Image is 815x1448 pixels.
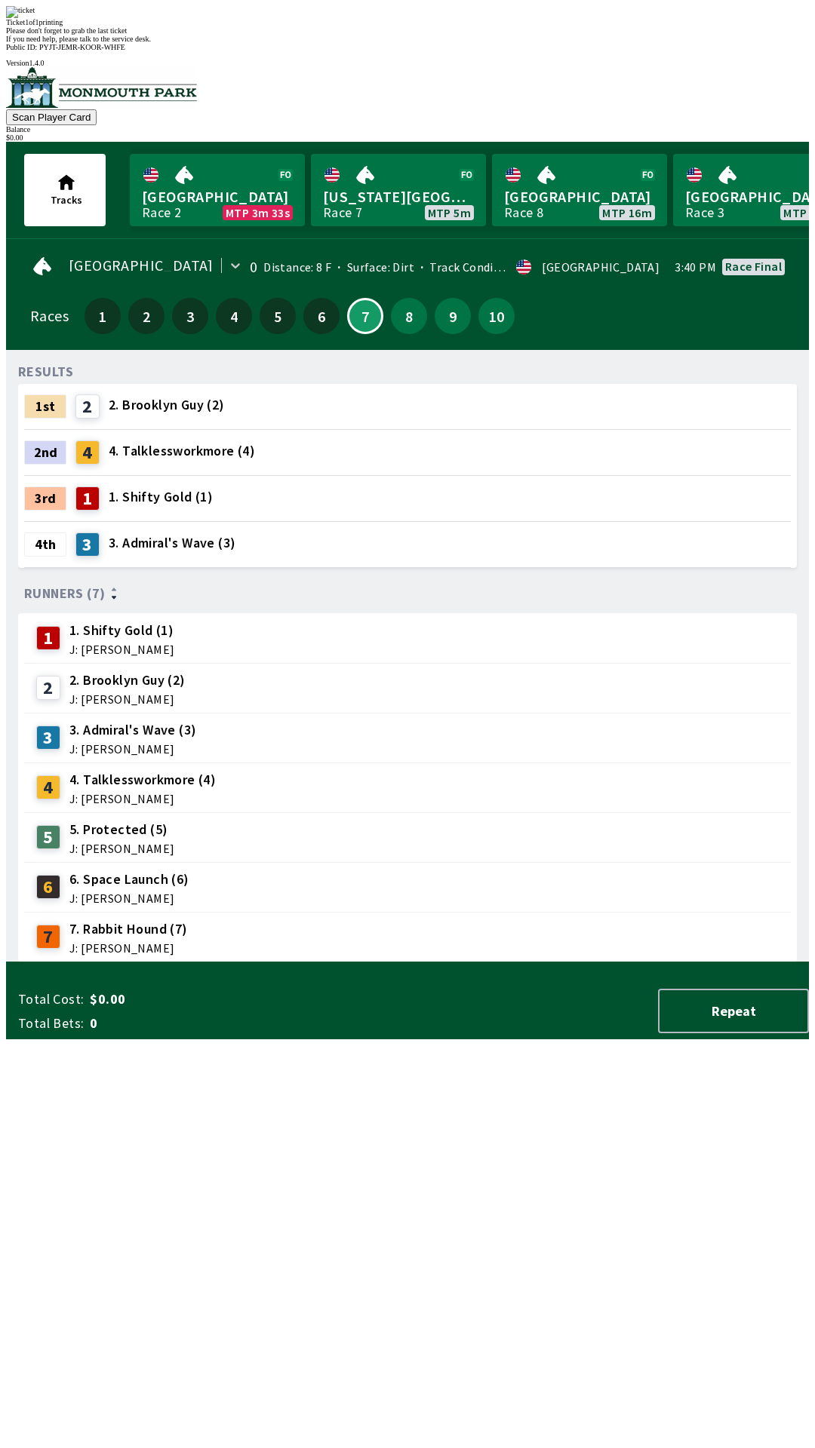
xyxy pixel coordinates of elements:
div: Race 8 [504,207,543,219]
div: 4 [36,775,60,799]
span: 9 [438,311,467,321]
span: 2. Brooklyn Guy (2) [69,670,186,690]
span: 0 [90,1014,328,1032]
button: 5 [260,298,296,334]
span: 6. Space Launch (6) [69,870,189,889]
div: 2 [36,676,60,700]
div: [GEOGRAPHIC_DATA] [542,261,660,273]
button: 4 [216,298,252,334]
span: Distance: 8 F [263,259,331,275]
button: 7 [347,298,383,334]
span: J: [PERSON_NAME] [69,942,188,954]
div: 5 [36,825,60,849]
span: If you need help, please talk to the service desk. [6,35,151,43]
span: J: [PERSON_NAME] [69,643,174,655]
div: 0 [250,261,257,273]
span: Total Cost: [18,990,84,1008]
span: 3. Admiral's Wave (3) [69,720,196,740]
div: Version 1.4.0 [6,59,809,67]
button: Repeat [658,989,809,1033]
a: [GEOGRAPHIC_DATA]Race 8MTP 16m [492,154,667,226]
button: 2 [128,298,165,334]
div: 7 [36,925,60,949]
span: MTP 5m [428,207,471,219]
span: 6 [307,311,336,321]
button: 3 [172,298,208,334]
span: MTP 3m 33s [226,207,290,219]
a: [GEOGRAPHIC_DATA]Race 2MTP 3m 33s [130,154,305,226]
span: J: [PERSON_NAME] [69,842,174,854]
span: 2. Brooklyn Guy (2) [109,395,225,415]
span: Total Bets: [18,1014,84,1032]
span: 4 [220,311,248,321]
img: ticket [6,6,35,18]
span: J: [PERSON_NAME] [69,892,189,904]
span: 2 [132,311,161,321]
div: 4 [75,440,100,465]
div: 1 [75,486,100,511]
span: 7. Rabbit Hound (7) [69,919,188,939]
button: 1 [85,298,121,334]
div: 2nd [24,440,66,465]
img: venue logo [6,67,197,108]
button: 10 [478,298,515,334]
span: 1. Shifty Gold (1) [109,487,213,507]
span: 1 [88,311,117,321]
span: 5 [263,311,292,321]
span: 3. Admiral's Wave (3) [109,533,235,553]
div: Public ID: [6,43,809,51]
span: Track Condition: Firm [414,259,547,275]
span: 5. Protected (5) [69,820,174,839]
span: $0.00 [90,990,328,1008]
div: Balance [6,125,809,133]
span: 3 [176,311,205,321]
div: $ 0.00 [6,133,809,142]
div: 3rd [24,486,66,511]
span: Tracks [51,193,82,207]
div: 3 [75,532,100,557]
div: Races [30,310,69,322]
span: 4. Talklessworkmore (4) [69,770,216,790]
div: Ticket 1 of 1 printing [6,18,809,26]
div: RESULTS [18,366,74,378]
span: 4. Talklessworkmore (4) [109,441,255,461]
button: 9 [435,298,471,334]
span: 3:40 PM [675,261,716,273]
div: Race 2 [142,207,181,219]
span: MTP 16m [602,207,652,219]
span: Surface: Dirt [331,259,414,275]
button: Tracks [24,154,106,226]
span: 1. Shifty Gold (1) [69,621,174,640]
span: 10 [482,311,511,321]
div: 1 [36,626,60,650]
button: 8 [391,298,427,334]
div: 1st [24,394,66,419]
span: J: [PERSON_NAME] [69,693,186,705]
div: 3 [36,726,60,750]
div: 2 [75,394,100,419]
span: [GEOGRAPHIC_DATA] [504,187,655,207]
button: 6 [303,298,340,334]
span: PYJT-JEMR-KOOR-WHFE [39,43,125,51]
div: Runners (7) [24,586,791,601]
div: 6 [36,875,60,899]
span: [GEOGRAPHIC_DATA] [69,259,214,271]
span: 7 [352,312,378,320]
span: [GEOGRAPHIC_DATA] [142,187,293,207]
span: 8 [395,311,423,321]
div: Race 3 [685,207,724,219]
span: J: [PERSON_NAME] [69,793,216,805]
span: Repeat [672,1002,795,1020]
div: 4th [24,532,66,557]
div: Race final [725,260,782,272]
span: J: [PERSON_NAME] [69,743,196,755]
a: [US_STATE][GEOGRAPHIC_DATA]Race 7MTP 5m [311,154,486,226]
div: Please don't forget to grab the last ticket [6,26,809,35]
span: [US_STATE][GEOGRAPHIC_DATA] [323,187,474,207]
button: Scan Player Card [6,109,97,125]
div: Race 7 [323,207,362,219]
span: Runners (7) [24,587,105,600]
